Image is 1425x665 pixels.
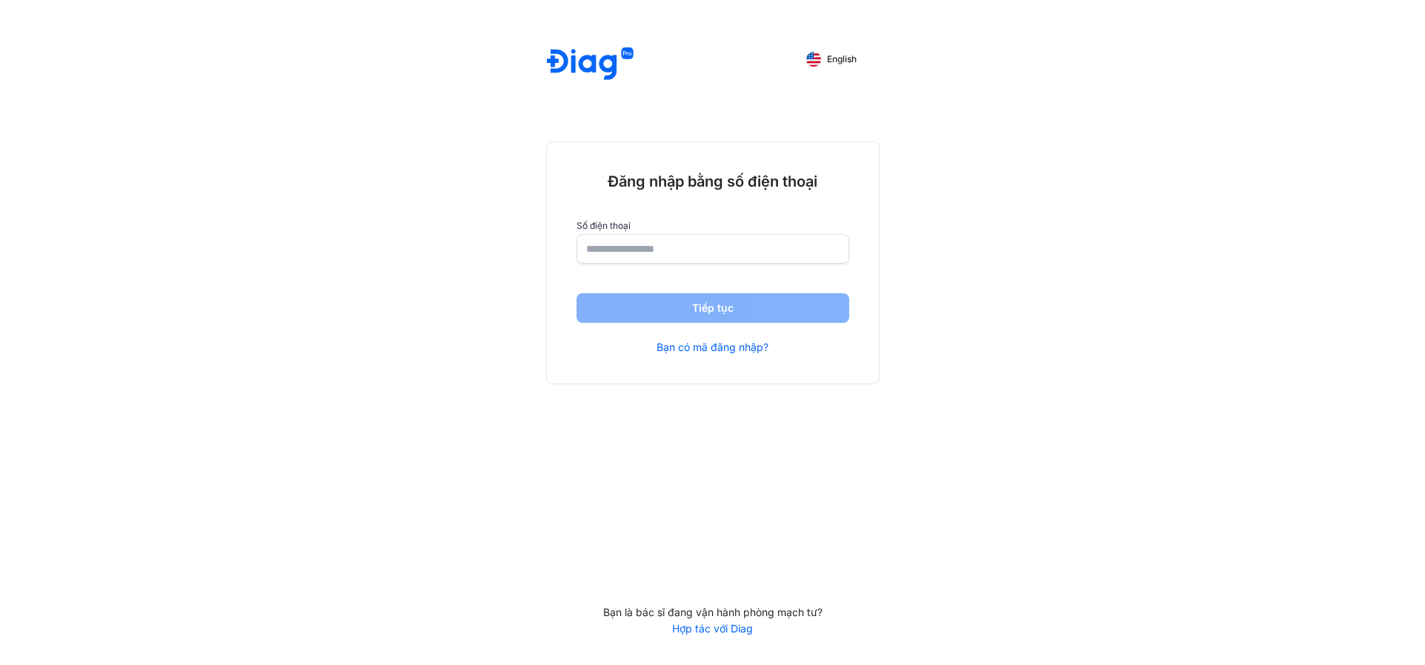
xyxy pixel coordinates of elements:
[547,47,634,82] img: logo
[827,54,857,64] span: English
[806,52,821,67] img: English
[657,341,768,354] a: Bạn có mã đăng nhập?
[577,221,849,231] label: Số điện thoại
[546,606,880,619] div: Bạn là bác sĩ đang vận hành phòng mạch tư?
[796,47,867,71] button: English
[577,293,849,323] button: Tiếp tục
[577,172,849,191] div: Đăng nhập bằng số điện thoại
[546,622,880,635] a: Hợp tác với Diag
